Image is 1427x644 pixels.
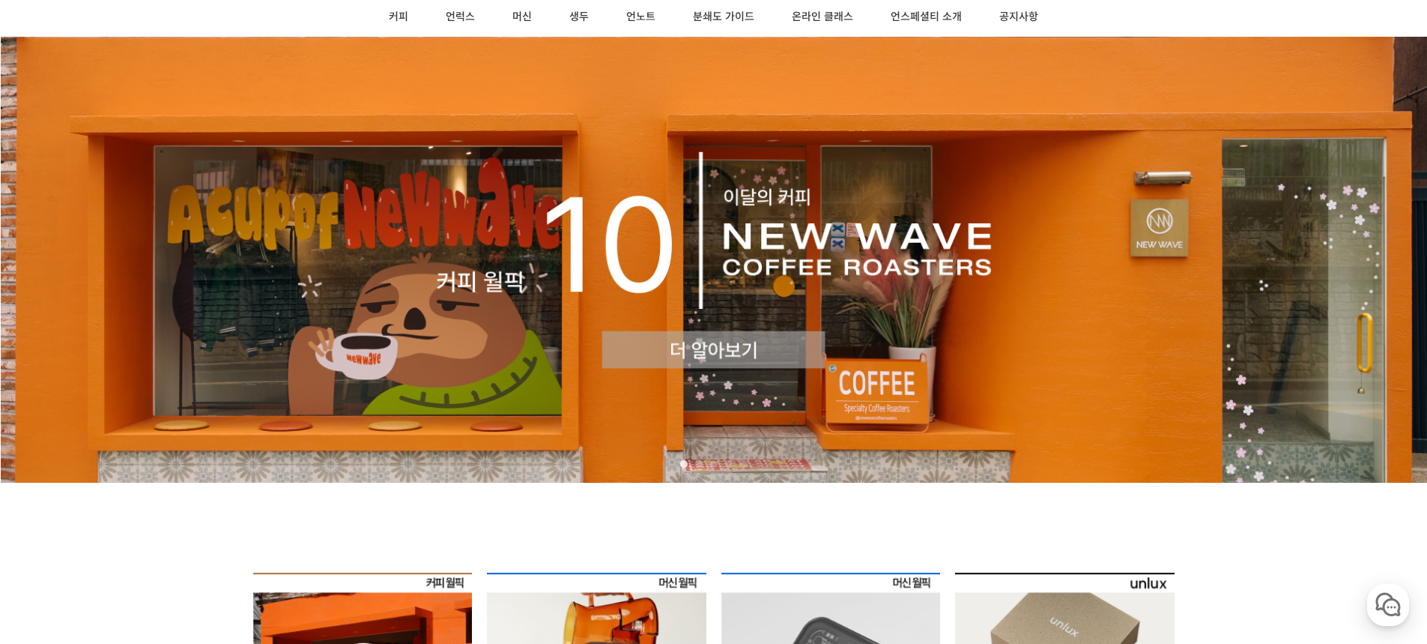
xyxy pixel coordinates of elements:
[137,499,155,511] span: 대화
[740,460,748,468] a: 5
[99,475,193,513] a: 대화
[680,460,688,468] a: 1
[231,498,249,510] span: 설정
[710,460,718,468] a: 3
[4,475,99,513] a: 홈
[695,460,703,468] a: 2
[47,498,56,510] span: 홈
[193,475,288,513] a: 설정
[725,460,733,468] a: 4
